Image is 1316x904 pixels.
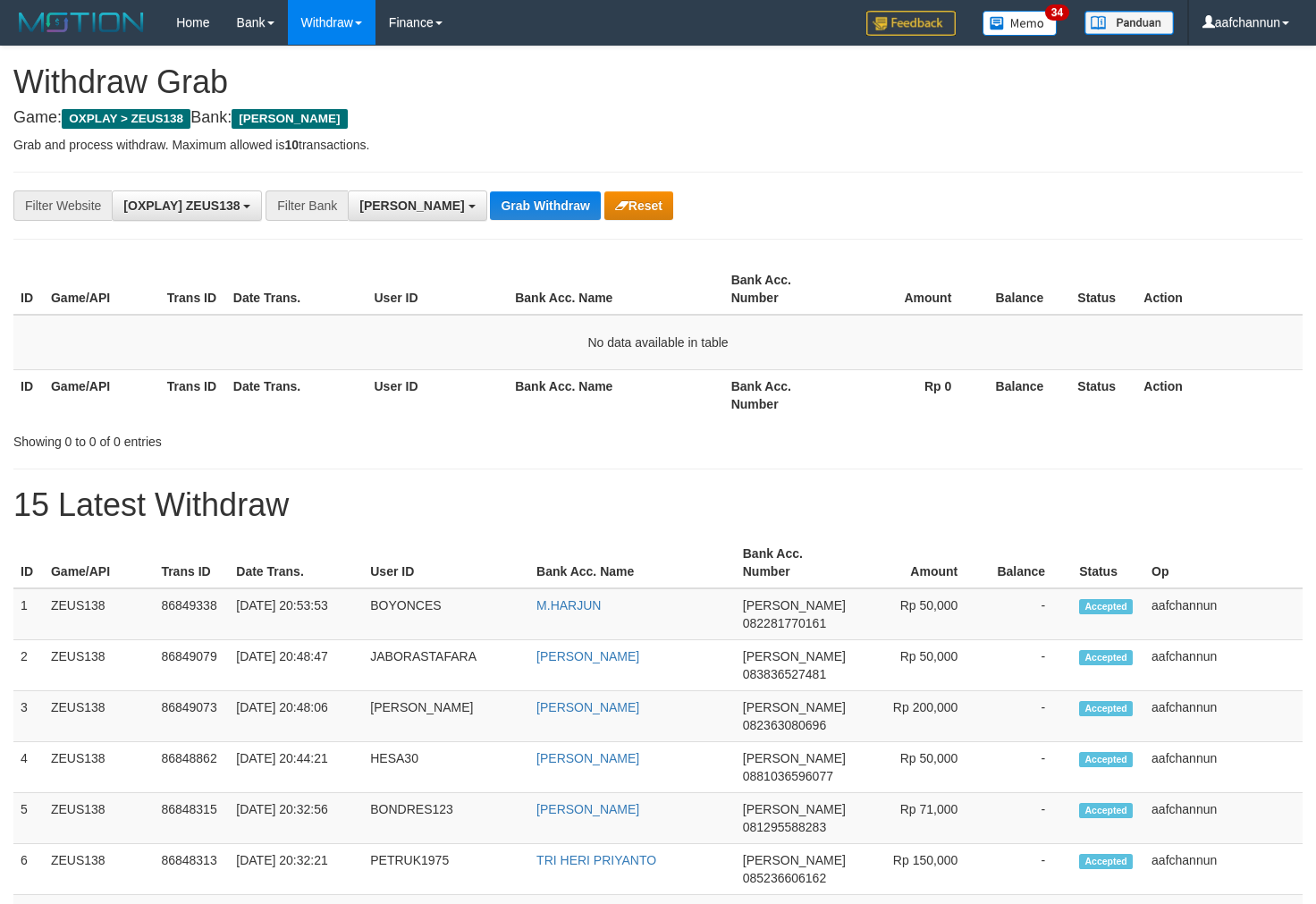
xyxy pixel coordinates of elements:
[743,649,846,663] span: [PERSON_NAME]
[1144,537,1303,588] th: Op
[363,844,529,895] td: PETRUK1975
[363,742,529,793] td: HESA30
[536,853,656,867] a: TRI HERI PRIYANTO
[1079,701,1133,716] span: Accepted
[363,640,529,691] td: JABORASTAFARA
[44,691,154,742] td: ZEUS138
[724,369,840,420] th: Bank Acc. Number
[866,11,956,36] img: Feedback.jpg
[984,793,1072,844] td: -
[604,191,673,220] button: Reset
[363,793,529,844] td: BONDRES123
[743,751,846,765] span: [PERSON_NAME]
[983,11,1058,36] img: Button%20Memo.svg
[44,793,154,844] td: ZEUS138
[363,537,529,588] th: User ID
[1144,691,1303,742] td: aafchannun
[13,793,44,844] td: 5
[1144,742,1303,793] td: aafchannun
[13,9,149,36] img: MOTION_logo.png
[229,793,363,844] td: [DATE] 20:32:56
[44,369,160,420] th: Game/API
[1072,537,1144,588] th: Status
[853,640,984,691] td: Rp 50,000
[13,190,112,221] div: Filter Website
[1079,752,1133,767] span: Accepted
[154,742,229,793] td: 86848862
[853,588,984,640] td: Rp 50,000
[984,640,1072,691] td: -
[743,769,833,783] span: Copy 0881036596077 to clipboard
[160,264,226,315] th: Trans ID
[1079,650,1133,665] span: Accepted
[984,537,1072,588] th: Balance
[13,691,44,742] td: 3
[853,742,984,793] td: Rp 50,000
[984,691,1072,742] td: -
[13,369,44,420] th: ID
[724,264,840,315] th: Bank Acc. Number
[160,369,226,420] th: Trans ID
[284,138,299,152] strong: 10
[229,742,363,793] td: [DATE] 20:44:21
[1045,4,1069,21] span: 34
[154,793,229,844] td: 86848315
[13,588,44,640] td: 1
[840,369,979,420] th: Rp 0
[984,844,1072,895] td: -
[853,537,984,588] th: Amount
[154,640,229,691] td: 86849079
[13,487,1303,523] h1: 15 Latest Withdraw
[743,598,846,613] span: [PERSON_NAME]
[1070,264,1136,315] th: Status
[154,537,229,588] th: Trans ID
[984,742,1072,793] td: -
[536,649,639,663] a: [PERSON_NAME]
[743,820,826,834] span: Copy 081295588283 to clipboard
[123,199,240,213] span: [OXPLAY] ZEUS138
[536,751,639,765] a: [PERSON_NAME]
[44,844,154,895] td: ZEUS138
[44,264,160,315] th: Game/API
[743,700,846,714] span: [PERSON_NAME]
[840,264,979,315] th: Amount
[367,369,509,420] th: User ID
[743,871,826,885] span: Copy 085236606162 to clipboard
[112,190,262,221] button: [OXPLAY] ZEUS138
[13,537,44,588] th: ID
[736,537,853,588] th: Bank Acc. Number
[363,691,529,742] td: [PERSON_NAME]
[853,844,984,895] td: Rp 150,000
[743,667,826,681] span: Copy 083836527481 to clipboard
[229,537,363,588] th: Date Trans.
[1144,844,1303,895] td: aafchannun
[359,199,464,213] span: [PERSON_NAME]
[363,588,529,640] td: BOYONCES
[44,537,154,588] th: Game/API
[154,691,229,742] td: 86849073
[13,426,535,451] div: Showing 0 to 0 of 0 entries
[44,640,154,691] td: ZEUS138
[154,844,229,895] td: 86848313
[1144,588,1303,640] td: aafchannun
[44,742,154,793] td: ZEUS138
[536,598,601,613] a: M.HARJUN
[1136,264,1303,315] th: Action
[1136,369,1303,420] th: Action
[743,802,846,816] span: [PERSON_NAME]
[232,109,347,129] span: [PERSON_NAME]
[853,793,984,844] td: Rp 71,000
[13,109,1303,127] h4: Game: Bank:
[536,802,639,816] a: [PERSON_NAME]
[743,718,826,732] span: Copy 082363080696 to clipboard
[229,588,363,640] td: [DATE] 20:53:53
[13,264,44,315] th: ID
[229,640,363,691] td: [DATE] 20:48:47
[743,853,846,867] span: [PERSON_NAME]
[1079,854,1133,869] span: Accepted
[229,844,363,895] td: [DATE] 20:32:21
[508,369,723,420] th: Bank Acc. Name
[13,136,1303,154] p: Grab and process withdraw. Maximum allowed is transactions.
[348,190,486,221] button: [PERSON_NAME]
[226,264,367,315] th: Date Trans.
